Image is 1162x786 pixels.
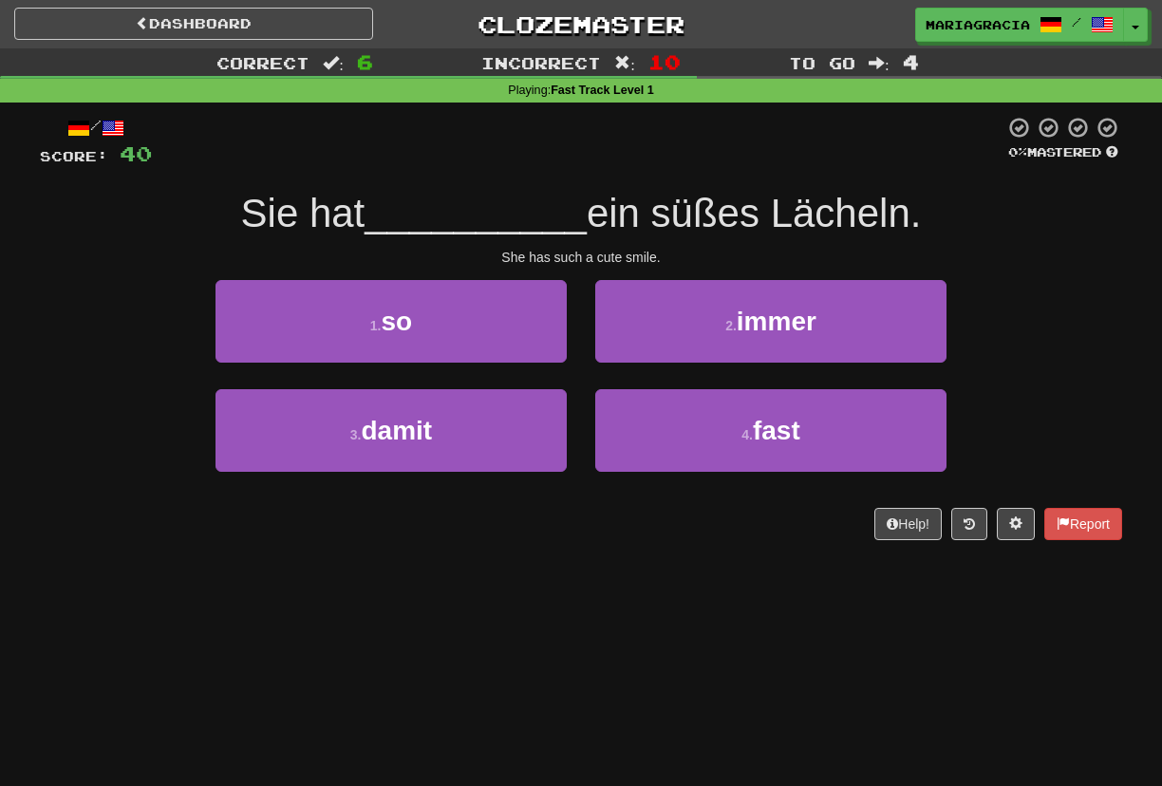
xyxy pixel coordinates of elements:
[741,427,753,442] small: 4 .
[903,50,919,73] span: 4
[595,280,946,363] button: 2.immer
[725,318,737,333] small: 2 .
[951,508,987,540] button: Round history (alt+y)
[216,389,567,472] button: 3.damit
[14,8,373,40] a: Dashboard
[869,55,890,71] span: :
[350,427,362,442] small: 3 .
[241,191,365,235] span: Sie hat
[915,8,1124,42] a: mariagracia /
[370,318,382,333] small: 1 .
[737,307,816,336] span: immer
[323,55,344,71] span: :
[481,53,601,72] span: Incorrect
[120,141,152,165] span: 40
[40,248,1122,267] div: She has such a cute smile.
[1044,508,1122,540] button: Report
[595,389,946,472] button: 4.fast
[216,280,567,363] button: 1.so
[365,191,587,235] span: __________
[587,191,922,235] span: ein süßes Lächeln.
[1004,144,1122,161] div: Mastered
[362,416,433,445] span: damit
[382,307,413,336] span: so
[357,50,373,73] span: 6
[789,53,855,72] span: To go
[551,84,654,97] strong: Fast Track Level 1
[926,16,1030,33] span: mariagracia
[753,416,800,445] span: fast
[614,55,635,71] span: :
[40,148,108,164] span: Score:
[874,508,942,540] button: Help!
[216,53,309,72] span: Correct
[648,50,681,73] span: 10
[1008,144,1027,159] span: 0 %
[402,8,760,41] a: Clozemaster
[1072,15,1081,28] span: /
[40,116,152,140] div: /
